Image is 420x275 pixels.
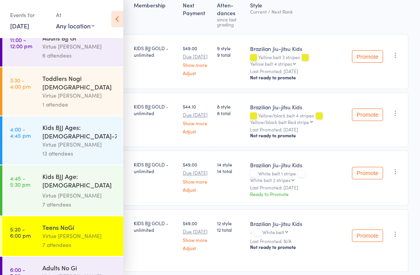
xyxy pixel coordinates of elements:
[183,187,211,192] a: Adjust
[134,220,176,233] div: KIDS BJJ GOLD - unlimited
[183,220,211,250] div: $49.00
[10,175,30,187] time: 4:45 - 5:30 pm
[183,229,211,234] small: Due [DATE]
[10,226,31,238] time: 5:20 - 6:00 pm
[2,67,123,116] a: 3:30 -4:00 pmToddlers Nogi [DEMOGRAPHIC_DATA]Virtue [PERSON_NAME]1 attendee
[183,54,211,59] small: Due [DATE]
[250,132,346,138] div: Not ready to promote
[10,126,31,138] time: 4:00 - 4:45 pm
[134,45,176,58] div: KIDS BJJ GOLD - unlimited
[183,161,211,192] div: $49.00
[10,21,29,30] a: [DATE]
[217,168,244,174] span: 14 total
[56,21,94,30] div: Any location
[217,103,244,110] span: 8 style
[183,237,211,242] a: Show more
[352,167,383,179] button: Promote
[134,161,176,174] div: KIDS BJJ GOLD - unlimited
[183,62,211,67] a: Show more
[250,220,346,228] div: Brazilian Jiu-jitsu Kids
[250,103,346,111] div: Brazilian Jiu-jitsu Kids
[10,9,48,21] div: Events for
[183,70,211,75] a: Adjust
[250,244,346,250] div: Not ready to promote
[42,42,117,51] div: Virtue [PERSON_NAME]
[217,17,244,27] div: since last grading
[250,9,346,14] div: Current / Next Rank
[352,229,383,242] button: Promote
[10,37,32,49] time: 11:00 - 12:00 pm
[2,116,123,165] a: 4:00 -4:45 pmKids BJJ Ages: [DEMOGRAPHIC_DATA]-7yrsVirtue [PERSON_NAME]13 attendees
[250,177,290,182] div: White belt 2 stripes
[42,91,117,100] div: Virtue [PERSON_NAME]
[134,103,176,116] div: KIDS BJJ GOLD - unlimited
[42,51,117,60] div: 6 attendees
[42,140,117,149] div: Virtue [PERSON_NAME]
[42,74,117,91] div: Toddlers Nogi [DEMOGRAPHIC_DATA]
[250,119,309,124] div: Yellow/black belt Red stripe
[183,121,211,126] a: Show more
[352,109,383,121] button: Promote
[2,165,123,215] a: 4:45 -5:30 pmKids BJJ Age: [DEMOGRAPHIC_DATA] yoVirtue [PERSON_NAME]7 attendees
[250,127,346,132] small: Last Promoted: [DATE]
[56,9,94,21] div: At
[250,45,346,53] div: Brazilian Jiu-jitsu Kids
[217,220,244,226] span: 12 style
[250,229,346,236] div: -
[250,113,346,124] div: Yellow/black belt 4 stripes
[217,51,244,58] span: 9 total
[250,191,346,197] div: Ready to Promote
[42,149,117,158] div: 13 attendees
[250,185,346,190] small: Last Promoted: [DATE]
[42,200,117,209] div: 7 attendees
[183,45,211,75] div: $49.00
[217,110,244,116] span: 8 total
[42,172,117,191] div: Kids BJJ Age: [DEMOGRAPHIC_DATA] yo
[183,170,211,175] small: Due [DATE]
[217,226,244,233] span: 12 total
[10,77,31,89] time: 3:30 - 4:00 pm
[2,27,123,67] a: 11:00 -12:00 pmAdults Bjj GiVirtue [PERSON_NAME]6 attendees
[42,223,117,231] div: Teens NoGi
[250,61,292,66] div: Yellow belt 4 stripes
[42,240,117,249] div: 7 attendees
[183,179,211,184] a: Show more
[262,229,284,235] div: White belt
[250,238,346,244] small: Last Promoted: N/A
[42,100,117,109] div: 1 attendee
[183,129,211,134] a: Adjust
[2,216,123,256] a: 5:20 -6:00 pmTeens NoGiVirtue [PERSON_NAME]7 attendees
[250,171,346,182] div: White belt 1 stripe
[42,231,117,240] div: Virtue [PERSON_NAME]
[250,74,346,81] div: Not ready to promote
[42,123,117,140] div: Kids BJJ Ages: [DEMOGRAPHIC_DATA]-7yrs
[250,161,346,169] div: Brazilian Jiu-jitsu Kids
[42,263,117,272] div: Adults No Gi
[250,68,346,74] small: Last Promoted: [DATE]
[352,50,383,63] button: Promote
[250,54,346,66] div: Yellow belt 3 stripes
[217,45,244,51] span: 9 style
[42,191,117,200] div: Virtue [PERSON_NAME]
[217,161,244,168] span: 14 style
[183,245,211,250] a: Adjust
[183,112,211,117] small: Due [DATE]
[183,103,211,134] div: $44.10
